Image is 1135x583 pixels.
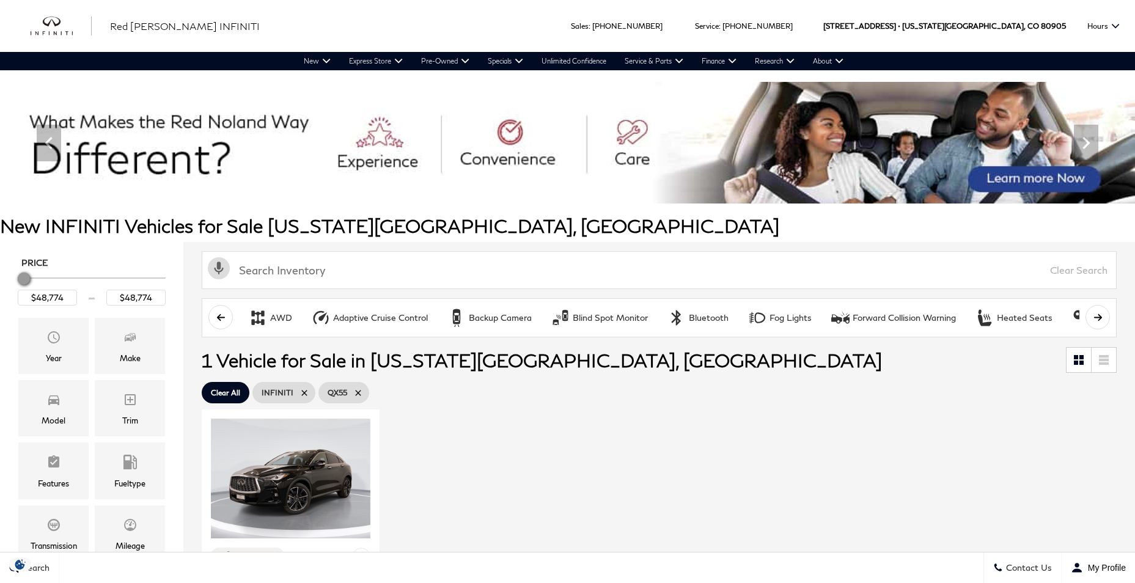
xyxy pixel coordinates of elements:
[969,305,1059,331] button: Heated SeatsHeated Seats
[741,305,818,331] button: Fog LightsFog Lights
[211,385,240,400] span: Clear All
[571,21,589,31] span: Sales
[31,16,92,36] a: infiniti
[804,52,853,70] a: About
[18,380,89,436] div: ModelModel
[479,52,532,70] a: Specials
[208,305,233,329] button: scroll left
[545,305,655,331] button: Blind Spot MonitorBlind Spot Monitor
[1083,563,1126,573] span: My Profile
[1085,305,1110,329] button: scroll right
[18,442,89,499] div: FeaturesFeatures
[110,19,260,34] a: Red [PERSON_NAME] INFINITI
[695,21,719,31] span: Service
[722,21,793,31] a: [PHONE_NUMBER]
[18,318,89,374] div: YearYear
[236,550,272,561] div: Compare
[328,385,347,400] span: QX55
[295,52,340,70] a: New
[352,548,370,570] button: Save Vehicle
[18,273,30,285] div: Maximum Price
[31,539,77,552] div: Transmission
[748,309,766,327] div: Fog Lights
[6,558,34,571] img: Opt-Out Icon
[19,563,50,573] span: Search
[825,305,963,331] button: Forward Collision WarningForward Collision Warning
[208,257,230,279] svg: Click to toggle on voice search
[532,52,615,70] a: Unlimited Confidence
[211,548,284,563] button: Compare Vehicle
[333,312,428,323] div: Adaptive Cruise Control
[589,21,590,31] span: :
[95,442,165,499] div: FueltypeFueltype
[853,312,956,323] div: Forward Collision Warning
[692,52,746,70] a: Finance
[46,452,61,476] span: Features
[1062,552,1135,583] button: Open user profile menu
[37,125,61,161] div: Previous
[42,414,65,427] div: Model
[604,181,617,193] span: Go to slide 7
[6,558,34,571] section: Click to Open Cookie Consent Modal
[746,52,804,70] a: Research
[120,351,141,365] div: Make
[1003,563,1052,573] span: Contact Us
[1072,309,1090,327] div: Keyless Entry
[270,312,292,323] div: AWD
[719,21,721,31] span: :
[997,312,1052,323] div: Heated Seats
[689,312,729,323] div: Bluetooth
[622,181,634,193] span: Go to slide 8
[122,414,138,427] div: Trim
[667,309,686,327] div: Bluetooth
[587,181,600,193] span: Go to slide 6
[46,351,62,365] div: Year
[46,327,61,351] span: Year
[553,181,565,193] span: Go to slide 4
[551,309,570,327] div: Blind Spot Monitor
[295,52,853,70] nav: Main Navigation
[340,52,412,70] a: Express Store
[592,21,663,31] a: [PHONE_NUMBER]
[661,305,735,331] button: BluetoothBluetooth
[110,20,260,32] span: Red [PERSON_NAME] INFINITI
[202,251,1117,289] input: Search Inventory
[21,257,162,268] h5: Price
[106,290,166,306] input: Maximum
[249,309,267,327] div: AWD
[202,349,882,371] span: 1 Vehicle for Sale in [US_STATE][GEOGRAPHIC_DATA], [GEOGRAPHIC_DATA]
[18,268,166,306] div: Price
[31,16,92,36] img: INFINITI
[95,318,165,374] div: MakeMake
[95,380,165,436] div: TrimTrim
[123,327,138,351] span: Make
[46,389,61,414] span: Model
[38,477,69,490] div: Features
[116,539,145,552] div: Mileage
[114,477,145,490] div: Fueltype
[123,389,138,414] span: Trim
[412,52,479,70] a: Pre-Owned
[469,312,532,323] div: Backup Camera
[211,419,370,538] img: 2025 INFINITI QX55 LUXE AWD
[536,181,548,193] span: Go to slide 3
[441,305,538,331] button: Backup CameraBackup Camera
[570,181,582,193] span: Go to slide 5
[573,312,648,323] div: Blind Spot Monitor
[262,385,293,400] span: INFINITI
[447,309,466,327] div: Backup Camera
[123,515,138,539] span: Mileage
[823,21,1066,31] a: [STREET_ADDRESS] • [US_STATE][GEOGRAPHIC_DATA], CO 80905
[975,309,994,327] div: Heated Seats
[95,505,165,562] div: MileageMileage
[305,305,435,331] button: Adaptive Cruise ControlAdaptive Cruise Control
[615,52,692,70] a: Service & Parts
[519,181,531,193] span: Go to slide 2
[123,452,138,476] span: Fueltype
[831,309,850,327] div: Forward Collision Warning
[312,309,330,327] div: Adaptive Cruise Control
[46,515,61,539] span: Transmission
[502,181,514,193] span: Go to slide 1
[1074,125,1098,161] div: Next
[242,305,299,331] button: AWDAWD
